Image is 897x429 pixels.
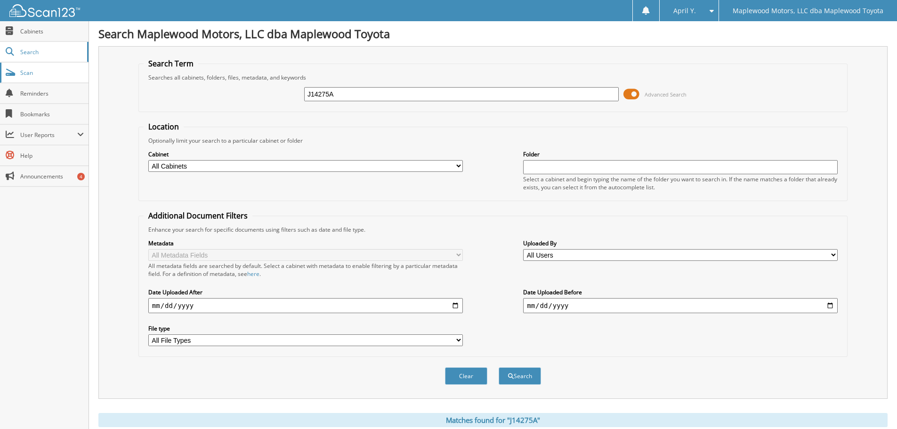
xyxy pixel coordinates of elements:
[20,110,84,118] span: Bookmarks
[20,131,77,139] span: User Reports
[20,89,84,97] span: Reminders
[144,121,184,132] legend: Location
[499,367,541,385] button: Search
[9,4,80,17] img: scan123-logo-white.svg
[98,413,888,427] div: Matches found for "J14275A"
[144,73,842,81] div: Searches all cabinets, folders, files, metadata, and keywords
[523,298,838,313] input: end
[77,173,85,180] div: 4
[144,58,198,69] legend: Search Term
[673,8,696,14] span: April Y.
[148,298,463,313] input: start
[733,8,883,14] span: Maplewood Motors, LLC dba Maplewood Toyota
[523,150,838,158] label: Folder
[148,150,463,158] label: Cabinet
[20,27,84,35] span: Cabinets
[523,175,838,191] div: Select a cabinet and begin typing the name of the folder you want to search in. If the name match...
[445,367,487,385] button: Clear
[98,26,888,41] h1: Search Maplewood Motors, LLC dba Maplewood Toyota
[20,152,84,160] span: Help
[144,210,252,221] legend: Additional Document Filters
[144,226,842,234] div: Enhance your search for specific documents using filters such as date and file type.
[144,137,842,145] div: Optionally limit your search to a particular cabinet or folder
[20,48,82,56] span: Search
[148,288,463,296] label: Date Uploaded After
[523,288,838,296] label: Date Uploaded Before
[20,172,84,180] span: Announcements
[20,69,84,77] span: Scan
[523,239,838,247] label: Uploaded By
[148,262,463,278] div: All metadata fields are searched by default. Select a cabinet with metadata to enable filtering b...
[148,239,463,247] label: Metadata
[247,270,259,278] a: here
[645,91,687,98] span: Advanced Search
[148,324,463,332] label: File type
